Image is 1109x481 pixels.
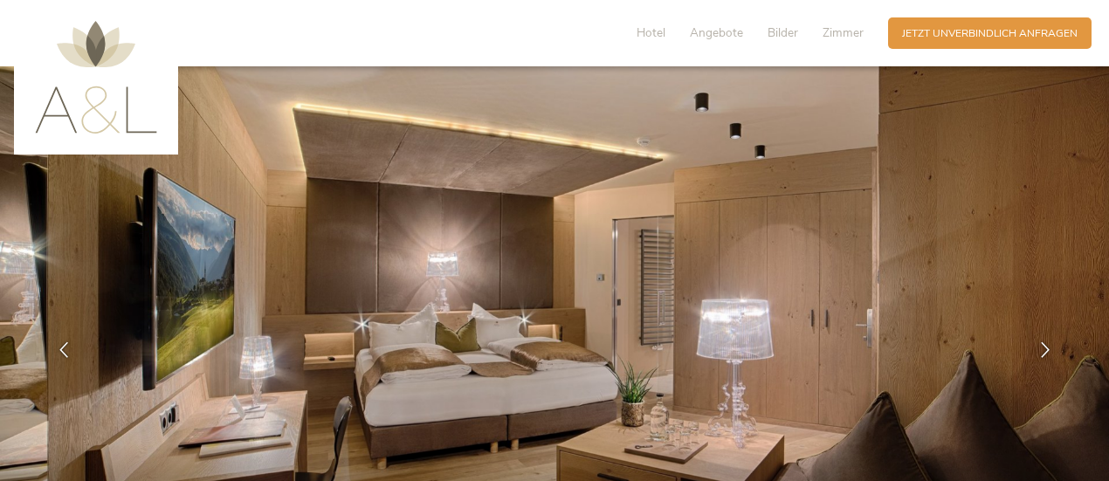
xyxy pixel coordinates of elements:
span: Jetzt unverbindlich anfragen [902,26,1078,41]
span: Hotel [637,24,665,41]
img: AMONTI & LUNARIS Wellnessresort [35,21,157,134]
span: Bilder [768,24,798,41]
span: Angebote [690,24,743,41]
span: Zimmer [823,24,864,41]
